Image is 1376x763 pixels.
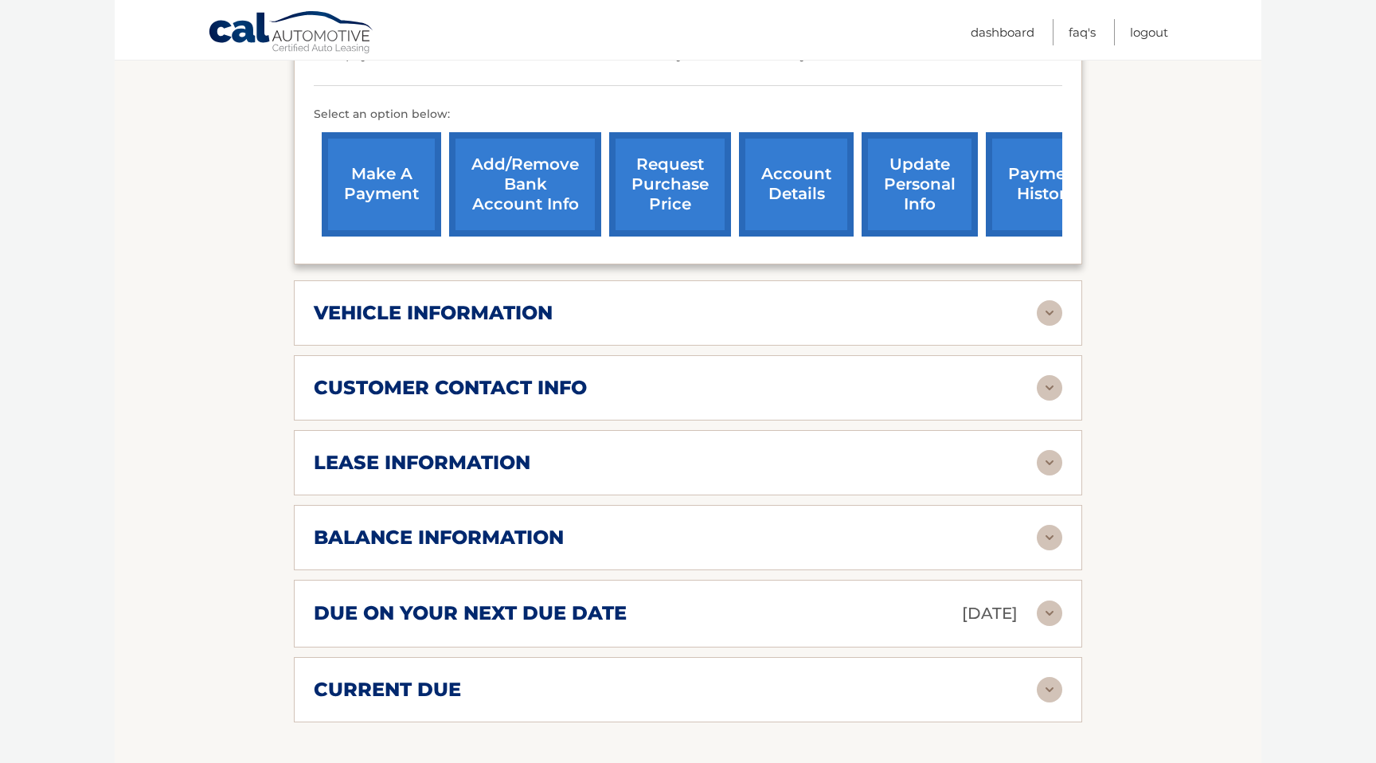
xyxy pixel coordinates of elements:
[1037,375,1062,401] img: accordion-rest.svg
[314,451,530,475] h2: lease information
[314,105,1062,124] p: Select an option below:
[208,10,375,57] a: Cal Automotive
[1037,300,1062,326] img: accordion-rest.svg
[1037,601,1062,626] img: accordion-rest.svg
[986,132,1105,237] a: payment history
[1037,450,1062,475] img: accordion-rest.svg
[1037,525,1062,550] img: accordion-rest.svg
[449,132,601,237] a: Add/Remove bank account info
[609,132,731,237] a: request purchase price
[314,301,553,325] h2: vehicle information
[314,601,627,625] h2: due on your next due date
[862,132,978,237] a: update personal info
[1130,19,1168,45] a: Logout
[1069,19,1096,45] a: FAQ's
[962,600,1018,628] p: [DATE]
[739,132,854,237] a: account details
[322,132,441,237] a: make a payment
[1037,677,1062,702] img: accordion-rest.svg
[971,19,1034,45] a: Dashboard
[314,526,564,550] h2: balance information
[314,678,461,702] h2: current due
[314,376,587,400] h2: customer contact info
